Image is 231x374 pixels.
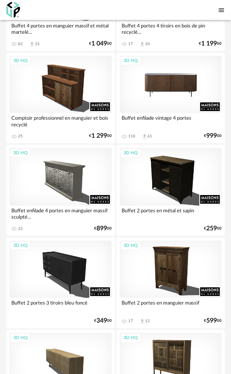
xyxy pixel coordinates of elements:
[6,53,115,144] a: 3D HQ Comptoir professionnel en manguier et bois recyclé 25 €1 29900
[206,226,217,231] span: 259
[120,333,141,343] div: 3D HQ
[120,298,222,314] div: Buffet 2 portes en manguier massif
[199,41,222,46] div: € 00
[35,42,40,46] div: 33
[147,134,152,139] div: 61
[201,41,217,46] span: 1 199
[18,134,23,139] div: 25
[9,21,112,36] div: Buffet 4 portes en manguier massif et métal martelé...
[10,333,31,343] div: 3D HQ
[204,318,222,323] div: € 00
[89,41,112,46] div: € 00
[128,134,135,139] div: 118
[139,41,145,47] span: Download icon
[18,42,23,46] div: 82
[96,318,107,323] span: 349
[9,113,112,129] div: Comptoir professionnel en manguier et bois recyclé
[120,21,222,36] div: Buffet 4 portes 4 tiroirs en bois de pin recyclé...
[18,226,23,231] div: 23
[9,206,112,221] div: Buffet enfilade 4 portes en manguier massif sculpté...
[116,145,225,236] a: 3D HQ Buffet 2 portes en métal et sapin €25900
[10,148,31,158] div: 3D HQ
[142,133,147,139] span: Download icon
[120,148,141,158] div: 3D HQ
[128,319,133,323] div: 17
[89,133,112,139] div: € 00
[206,318,217,323] span: 599
[10,241,31,251] div: 3D HQ
[10,56,31,66] div: 3D HQ
[6,237,115,328] a: 3D HQ Buffet 2 portes 3 tiroirs bleu foncé €34900
[145,319,150,323] div: 12
[120,113,222,129] div: Buffet enfilade vintage 4 portes
[6,2,20,18] img: OXP
[94,318,112,323] div: € 00
[116,53,225,144] a: 3D HQ Buffet enfilade vintage 4 portes 118 Download icon 61 €99900
[6,145,115,236] a: 3D HQ Buffet enfilade 4 portes en manguier massif sculpté... 23 €89900
[128,42,133,46] div: 17
[91,133,107,139] span: 1 299
[96,226,107,231] span: 899
[29,41,35,47] span: Download icon
[120,241,141,251] div: 3D HQ
[139,318,145,324] span: Download icon
[94,226,112,231] div: € 00
[145,42,150,46] div: 10
[204,133,222,139] div: € 00
[116,237,225,328] a: 3D HQ Buffet 2 portes en manguier massif 17 Download icon 12 €59900
[120,206,222,221] div: Buffet 2 portes en métal et sapin
[206,133,217,139] span: 999
[120,56,141,66] div: 3D HQ
[218,6,225,14] span: Menu icon
[9,298,112,314] div: Buffet 2 portes 3 tiroirs bleu foncé
[91,41,107,46] span: 1 049
[204,226,222,231] div: € 00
